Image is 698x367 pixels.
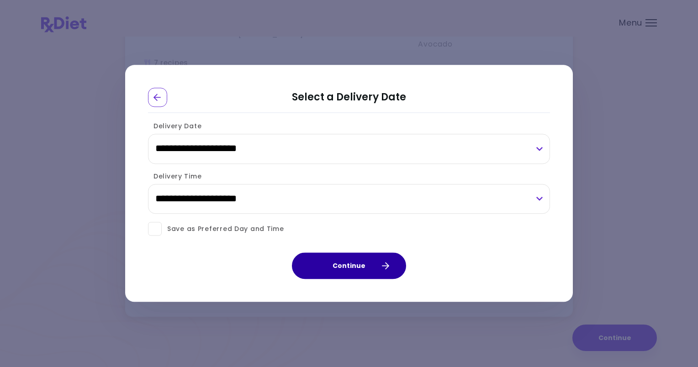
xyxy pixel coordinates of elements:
[148,88,550,113] h2: Select a Delivery Date
[162,223,284,235] span: Save as Preferred Day and Time
[148,88,167,107] div: Go Back
[148,121,201,131] label: Delivery Date
[292,253,406,279] button: Continue
[148,172,201,181] label: Delivery Time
